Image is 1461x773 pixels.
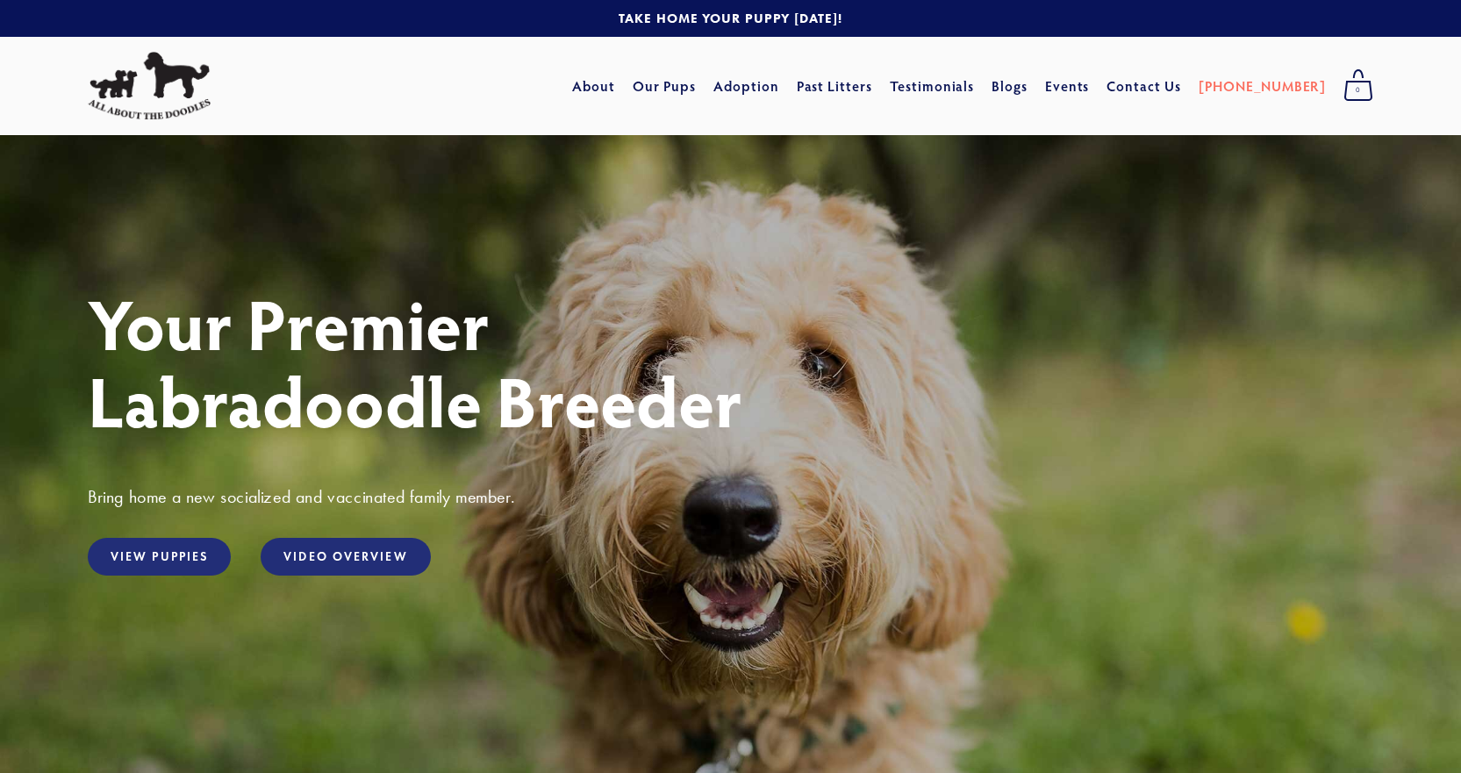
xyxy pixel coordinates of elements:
a: 0 items in cart [1335,64,1382,108]
a: Blogs [992,70,1028,102]
h3: Bring home a new socialized and vaccinated family member. [88,485,1373,508]
a: Adoption [713,70,779,102]
a: Testimonials [890,70,975,102]
a: Past Litters [797,76,873,95]
a: Contact Us [1106,70,1181,102]
img: All About The Doodles [88,52,211,120]
h1: Your Premier Labradoodle Breeder [88,284,1373,439]
span: 0 [1343,79,1373,102]
a: Our Pups [633,70,697,102]
a: About [572,70,615,102]
a: Video Overview [261,538,430,576]
a: [PHONE_NUMBER] [1199,70,1326,102]
a: Events [1045,70,1090,102]
a: View Puppies [88,538,231,576]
